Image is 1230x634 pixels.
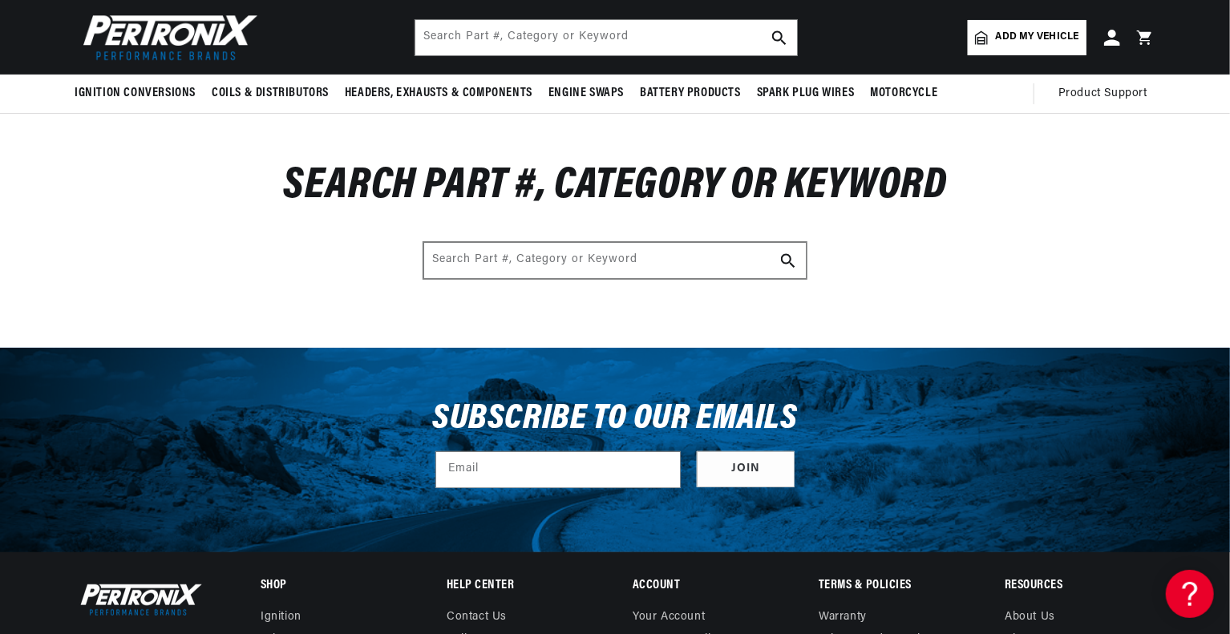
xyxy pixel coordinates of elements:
[424,243,806,278] input: Search Part #, Category or Keyword
[447,610,507,628] a: Contact us
[697,451,795,487] button: Subscribe
[1058,85,1147,103] span: Product Support
[432,404,798,434] h3: Subscribe to our emails
[640,85,741,102] span: Battery Products
[771,243,806,278] button: Search Part #, Category or Keyword
[548,85,624,102] span: Engine Swaps
[762,20,797,55] button: search button
[757,85,855,102] span: Spark Plug Wires
[212,85,329,102] span: Coils & Distributors
[75,580,203,619] img: Pertronix
[75,168,1155,206] h1: Search Part #, Category or Keyword
[75,75,204,112] summary: Ignition Conversions
[819,610,867,628] a: Warranty
[633,610,705,628] a: Your account
[337,75,540,112] summary: Headers, Exhausts & Components
[1005,610,1055,628] a: About Us
[261,610,301,628] a: Ignition
[862,75,945,112] summary: Motorcycle
[632,75,749,112] summary: Battery Products
[870,85,937,102] span: Motorcycle
[436,452,680,487] input: Email
[204,75,337,112] summary: Coils & Distributors
[968,20,1086,55] a: Add my vehicle
[749,75,863,112] summary: Spark Plug Wires
[75,85,196,102] span: Ignition Conversions
[345,85,532,102] span: Headers, Exhausts & Components
[540,75,632,112] summary: Engine Swaps
[1058,75,1155,113] summary: Product Support
[415,20,797,55] input: Search Part #, Category or Keyword
[75,10,259,65] img: Pertronix
[996,30,1079,45] span: Add my vehicle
